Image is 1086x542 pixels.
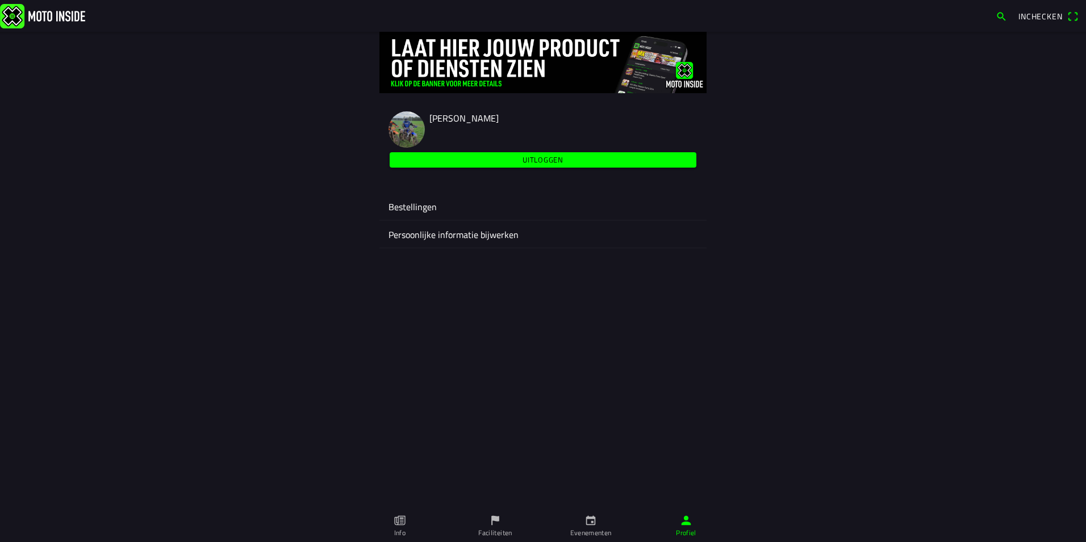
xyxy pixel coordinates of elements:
[676,528,696,538] ion-label: Profiel
[1013,6,1084,26] a: Incheckenqr scanner
[394,514,406,527] ion-icon: paper
[429,111,499,125] span: [PERSON_NAME]
[389,228,697,241] ion-label: Persoonlijke informatie bijwerken
[584,514,597,527] ion-icon: calendar
[379,32,707,93] img: 4Lg0uCZZgYSq9MW2zyHRs12dBiEH1AZVHKMOLPl0.jpg
[990,6,1013,26] a: search
[680,514,692,527] ion-icon: person
[389,200,697,214] ion-label: Bestellingen
[394,528,406,538] ion-label: Info
[390,152,696,168] ion-button: Uitloggen
[478,528,512,538] ion-label: Faciliteiten
[489,514,502,527] ion-icon: flag
[1018,10,1063,22] span: Inchecken
[570,528,612,538] ion-label: Evenementen
[389,111,425,148] img: PQHyieUfXsGaeqI7Wz5nBw1u65WY8JQHGBg2K9Sh1604789178.jpg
